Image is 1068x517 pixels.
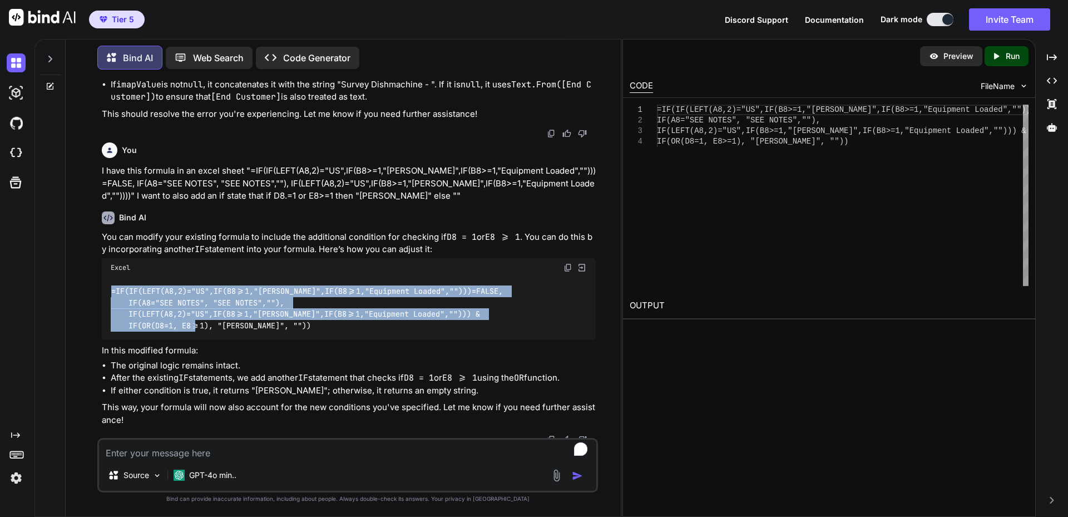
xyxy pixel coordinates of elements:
[123,51,153,65] p: Bind AI
[283,51,350,65] p: Code Generator
[943,51,973,62] p: Preview
[111,78,596,104] li: If is not , it concatenates it with the string "Survey Dishmachine - ". If it is , it uses to ens...
[630,80,653,93] div: CODE
[547,129,556,138] img: copy
[937,105,1068,114] span: uipment Loaded","")))=FALSE,
[179,372,189,383] code: IF
[193,51,244,65] p: Web Search
[630,126,642,136] div: 3
[447,232,477,243] code: D8 = 1
[102,165,596,203] p: I have this formula in an excel sheet "=IF(IF(LEFT(A8,2)="US",IF(B8>=1,"[PERSON_NAME]",IF(B8>=1,"...
[7,83,26,102] img: darkAi-studio
[183,79,203,90] code: null
[577,263,587,273] img: Open in Browser
[123,470,149,481] p: Source
[725,15,788,24] span: Discord Support
[7,144,26,163] img: cloudideIcon
[111,79,591,103] code: Text.From([End Customer])
[1019,81,1029,91] img: chevron down
[550,469,563,482] img: attachment
[562,129,571,138] img: like
[152,471,162,480] img: Pick Models
[969,8,1050,31] button: Invite Team
[100,16,107,23] img: premium
[7,469,26,488] img: settings
[805,14,864,26] button: Documentation
[112,14,134,25] span: Tier 5
[99,440,596,460] textarea: To enrich screen reader interactions, please activate Accessibility in Grammarly extension settings
[562,435,571,444] img: like
[111,285,507,331] code: =IF(IF(LEFT(A8,2)="US",IF(B8>=1,"[PERSON_NAME]",IF(B8>=1,"Equipment Loaded","")))=FALSE, IF(A8="S...
[563,263,572,272] img: copy
[111,360,596,372] li: The original logic remains intact.
[657,116,820,125] span: IF(A8="SEE NOTES", "SEE NOTES",""),
[461,79,481,90] code: null
[547,435,556,444] img: copy
[572,470,583,481] img: icon
[189,470,236,481] p: GPT-4o min..
[111,263,130,272] span: Excel
[122,145,137,156] h6: You
[881,14,922,25] span: Dark mode
[195,244,205,255] code: IF
[578,129,587,138] img: dislike
[9,9,76,26] img: Bind AI
[102,231,596,256] p: You can modify your existing formula to include the additional condition for checking if or . You...
[578,435,587,444] img: dislike
[514,372,524,383] code: OR
[89,11,145,28] button: premiumTier 5
[97,495,598,503] p: Bind can provide inaccurate information, including about people. Always double-check its answers....
[442,372,477,383] code: E8 >= 1
[211,91,281,102] code: [End Customer]
[657,105,937,114] span: =IF(IF(LEFT(A8,2)="US",IF(B8>=1,"[PERSON_NAME]",IF(B8>=1,"Eq
[657,126,918,135] span: IF(LEFT(A8,2)="US",IF(B8>=1,"[PERSON_NAME]",IF(B8>=1,"Eq
[102,401,596,426] p: This way, your formula will now also account for the new conditions you've specified. Let me know...
[657,137,848,146] span: IF(OR(D8=1, E8>=1), "[PERSON_NAME]", ""))
[630,105,642,115] div: 1
[725,14,788,26] button: Discord Support
[7,114,26,132] img: githubDark
[7,53,26,72] img: darkChat
[116,79,161,90] code: imapValue
[404,372,434,383] code: D8 = 1
[630,115,642,126] div: 2
[918,126,1026,135] span: uipment Loaded",""))) &
[981,81,1015,92] span: FileName
[174,470,185,481] img: GPT-4o mini
[119,212,146,223] h6: Bind AI
[485,232,520,243] code: E8 >= 1
[111,372,596,385] li: After the existing statements, we add another statement that checks if or using the function.
[102,108,596,121] p: This should resolve the error you're experiencing. Let me know if you need further assistance!
[623,293,1035,319] h2: OUTPUT
[630,136,642,147] div: 4
[298,372,308,383] code: IF
[102,344,596,357] p: In this modified formula:
[929,51,939,61] img: preview
[805,15,864,24] span: Documentation
[1006,51,1020,62] p: Run
[111,385,596,397] li: If either condition is true, it returns "[PERSON_NAME]"; otherwise, it returns an empty string.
